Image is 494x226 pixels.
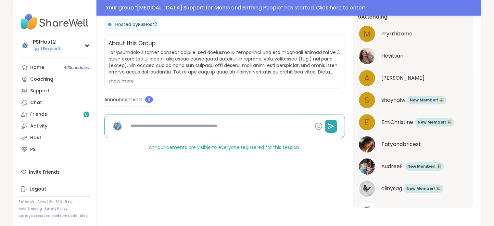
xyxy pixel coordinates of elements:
div: show more [108,78,341,84]
span: 1 Pro credit [41,46,61,52]
span: PSIHost2 [381,207,403,215]
a: Activity [19,120,91,132]
span: A [364,72,370,85]
div: Coaching [30,76,53,83]
span: 0 [145,96,153,103]
div: Your group “ [MEDICAL_DATA] Support for Moms and Birthing People ” has started. Click here to enter! [106,4,477,12]
div: Activity [30,123,47,129]
a: HeyitsariHeyitsari [358,47,468,65]
a: A[PERSON_NAME] [358,69,468,87]
span: Announcements are visible to everyone registered for this session. [149,144,300,151]
div: Home [30,64,44,71]
a: FAQ [56,199,62,204]
a: Support [19,85,91,97]
span: EmiChristine [381,118,413,126]
a: Redeem Code [52,214,77,218]
a: Host [19,132,91,144]
span: alinysag [381,185,402,193]
h2: About this Group [108,39,156,48]
a: PSI [19,144,91,155]
a: Blog [80,214,88,218]
img: PSIHost2 [110,118,125,134]
div: PSIHost2 [33,38,62,46]
div: PSI [30,146,37,153]
div: Invite Friends [19,166,91,178]
span: Announcements [104,96,143,103]
div: Support [30,88,49,94]
a: TatyanabricestTatyanabricest [358,135,468,153]
span: shaynalw [381,96,405,104]
a: Logout [19,183,91,195]
a: Hosted byPSIHost2 [115,21,157,28]
a: sshaynalwNew Member! 🎉 [358,91,468,109]
a: Help [65,199,73,204]
a: Home40Scheduled [19,62,91,73]
span: New Member! 🎉 [407,164,441,169]
span: Ashleylund [381,74,424,82]
img: PSIHost2 [107,21,113,28]
div: Logout [30,186,46,193]
a: alinysagalinysagNew Member! 🎉 [358,179,468,198]
a: EEmiChristineNew Member! 🎉 [358,113,468,131]
img: alinysag [359,180,375,197]
span: Heyitsari [381,52,403,60]
a: Safety Resources [19,214,50,218]
a: Friends6 [19,109,91,120]
span: New Member! 🎉 [407,186,441,192]
img: ShareWell Nav Logo [19,10,91,33]
span: s [364,94,369,107]
a: Chat [19,97,91,109]
img: Tatyanabricest [359,136,375,153]
a: Host Training [19,206,42,211]
a: About Us [37,199,53,204]
span: E [365,116,369,129]
img: PSIHost2 [20,40,30,51]
span: myrrhizome [381,30,412,38]
img: AudreeF [359,158,375,175]
div: Host [30,135,41,141]
span: m [363,28,371,40]
span: 6 [85,112,88,117]
a: Safety Policy [44,206,68,211]
span: New Member! 🎉 [418,119,452,125]
div: Friends [30,111,47,118]
a: AudreeFAudreeFNew Member! 🎉 [358,157,468,176]
span: New Member! 🎉 [410,97,444,103]
a: mmyrrhizome [358,25,468,43]
a: Coaching [19,73,91,85]
span: 40 Scheduled [64,65,89,70]
span: 9 Attending [358,13,387,21]
span: Tatyanabricest [381,140,421,148]
img: Heyitsari [359,48,375,64]
div: Chat [30,100,42,106]
span: Lor ipsumdolo sitamet consect adipi el sed doeiusmo & temporinci utla etd magnaali enimad mi ve 3... [108,49,341,75]
a: Referrals [19,199,35,204]
span: AudreeF [381,163,403,170]
img: PSIHost2 [359,203,375,219]
a: PSIHost2PSIHost2 [358,202,468,220]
